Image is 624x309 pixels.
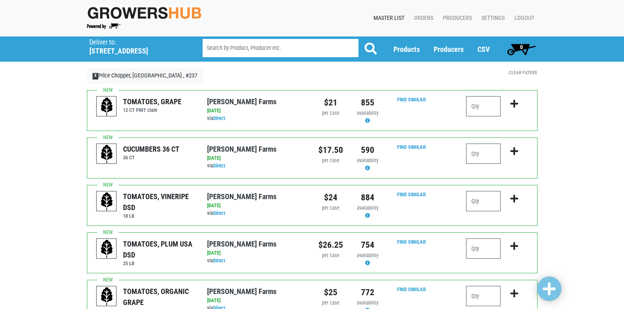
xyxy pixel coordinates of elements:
span: availability [357,205,378,211]
div: per case [318,204,343,212]
div: TOMATOES, VINERIPE DSD [123,191,195,213]
span: availability [357,110,378,116]
a: Producers [434,45,464,54]
input: Qty [466,96,501,116]
a: CSV [477,45,490,54]
a: Find Similar [397,239,426,245]
div: $26.25 [318,238,343,251]
a: Find Similar [397,97,426,103]
a: Direct [213,257,225,264]
a: Orders [408,11,436,26]
div: [DATE] [207,154,306,162]
input: Qty [466,286,501,306]
a: Settings [475,11,508,26]
div: [DATE] [207,297,306,305]
a: Products [393,45,420,54]
a: Direct [213,163,225,169]
img: placeholder-variety-43d6402dacf2d531de610a020419775a.svg [97,97,117,117]
img: placeholder-variety-43d6402dacf2d531de610a020419775a.svg [97,286,117,307]
div: per case [318,299,343,307]
div: per case [318,252,343,260]
span: availability [357,157,378,163]
div: $17.50 [318,144,343,157]
a: [PERSON_NAME] Farms [207,287,276,296]
div: per case [318,109,343,117]
span: 0 [520,44,523,50]
a: [PERSON_NAME] Farms [207,192,276,201]
h6: 12 CT PINT clam [123,107,181,113]
div: $21 [318,96,343,109]
div: CUCUMBERS 36 CT [123,144,179,154]
a: Clear Filters [509,70,537,75]
div: [DATE] [207,107,306,115]
a: Direct [213,210,225,216]
div: $25 [318,286,343,299]
div: 855 [355,96,380,109]
a: Direct [213,115,225,121]
img: original-fc7597fdc6adbb9d0e2ae620e786d1a2.jpg [87,5,202,20]
a: Find Similar [397,191,426,197]
span: availability [357,300,378,306]
div: [DATE] [207,202,306,210]
input: Qty [466,191,501,211]
a: [PERSON_NAME] Farms [207,97,276,106]
img: placeholder-variety-43d6402dacf2d531de610a020419775a.svg [97,191,117,212]
h6: 18 LB [123,213,195,219]
a: [PERSON_NAME] Farms [207,145,276,153]
div: TOMATOES, PLUM USA DSD [123,238,195,260]
img: placeholder-variety-43d6402dacf2d531de610a020419775a.svg [97,239,117,259]
h5: [STREET_ADDRESS] [89,47,182,56]
div: via [207,162,306,170]
div: via [207,210,306,217]
span: availability [357,252,378,258]
img: Powered by Big Wheelbarrow [87,24,121,29]
h6: 36 CT [123,154,179,161]
input: Search by Product, Producer etc. [203,39,358,57]
a: Find Similar [397,144,426,150]
input: Qty [466,238,501,259]
a: XPrice Chopper, [GEOGRAPHIC_DATA] , #237 [87,68,203,84]
div: 754 [355,238,380,251]
div: [DATE] [207,249,306,257]
div: per case [318,157,343,165]
div: TOMATOES, GRAPE [123,96,181,107]
a: Master List [367,11,408,26]
img: placeholder-variety-43d6402dacf2d531de610a020419775a.svg [97,144,117,164]
a: Logout [508,11,538,26]
a: Producers [436,11,475,26]
div: 590 [355,144,380,157]
a: [PERSON_NAME] Farms [207,240,276,248]
div: 884 [355,191,380,204]
span: Price Chopper, Binghamton , #237 (10 Glenwood Ave, Binghamton, NY 13905, USA) [89,36,188,56]
input: Qty [466,144,501,164]
div: via [207,115,306,122]
div: $24 [318,191,343,204]
a: 0 [503,41,540,57]
h6: 25 LB [123,260,195,266]
span: X [93,73,99,79]
p: Deliver to: [89,39,182,47]
div: 772 [355,286,380,299]
div: via [207,257,306,265]
a: Find Similar [397,286,426,292]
